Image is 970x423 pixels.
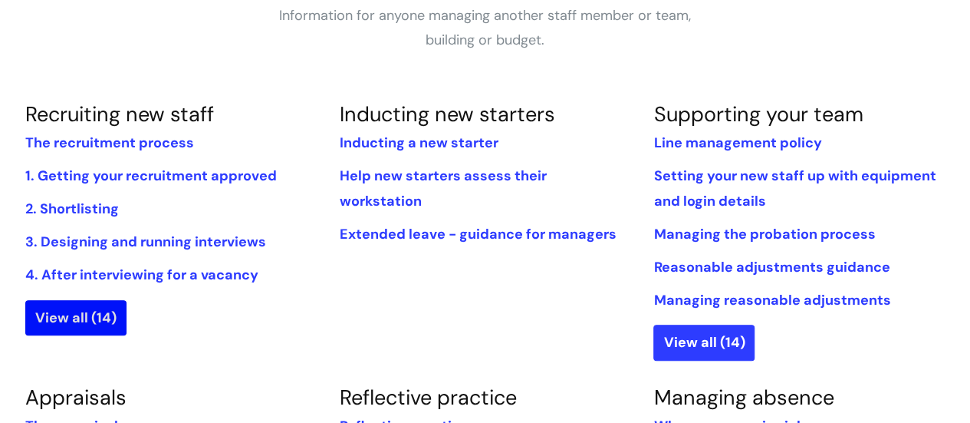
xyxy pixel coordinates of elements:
[255,3,715,53] p: Information for anyone managing another staff member or team, building or budget.
[653,291,890,309] a: Managing reasonable adjustments
[653,384,834,411] a: Managing absence
[25,300,127,335] a: View all (14)
[25,266,258,284] a: 4. After interviewing for a vacancy
[25,101,214,127] a: Recruiting new staff
[653,258,889,276] a: Reasonable adjustments guidance
[653,225,875,243] a: Managing the probation process
[339,134,498,152] a: Inducting a new starter
[653,101,863,127] a: Supporting your team
[339,167,546,210] a: Help new starters assess their workstation
[339,101,554,127] a: Inducting new starters
[25,233,266,251] a: 3. Designing and running interviews
[653,134,821,152] a: Line management policy
[339,225,616,243] a: Extended leave - guidance for managers
[653,325,755,360] a: View all (14)
[25,384,127,411] a: Appraisals
[653,167,935,210] a: Setting your new staff up with equipment and login details
[25,200,119,218] a: 2. Shortlisting
[339,384,516,411] a: Reflective practice
[25,167,277,185] a: 1. Getting your recruitment approved
[25,134,194,152] a: The recruitment process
